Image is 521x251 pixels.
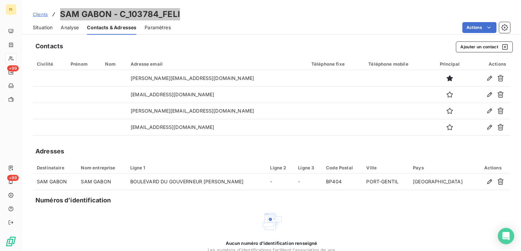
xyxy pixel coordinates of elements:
div: Nom entreprise [81,165,122,170]
div: Ligne 1 [130,165,262,170]
div: Adresse email [131,61,303,67]
div: Ligne 2 [270,165,290,170]
div: Civilité [37,61,62,67]
td: BP404 [322,174,362,190]
span: Analyse [61,24,79,31]
span: Paramètres [145,24,171,31]
td: SAM GABON [33,174,77,190]
div: Téléphone mobile [368,61,426,67]
td: - [294,174,322,190]
button: Ajouter un contact [456,41,513,52]
div: Actions [480,165,506,170]
td: [GEOGRAPHIC_DATA] [409,174,475,190]
a: Clients [33,11,48,18]
td: - [266,174,294,190]
div: Pays [413,165,471,170]
div: Actions [473,61,506,67]
div: Prénom [71,61,97,67]
td: [PERSON_NAME][EMAIL_ADDRESS][DOMAIN_NAME] [126,70,307,86]
td: [EMAIL_ADDRESS][DOMAIN_NAME] [126,86,307,103]
div: Ligne 3 [298,165,318,170]
h5: Contacts [35,41,63,51]
td: [EMAIL_ADDRESS][DOMAIN_NAME] [126,119,307,135]
span: +99 [7,65,19,71]
span: Aucun numéro d’identification renseigné [226,240,317,246]
div: Destinataire [37,165,73,170]
h5: Numéros d’identification [35,196,111,205]
h5: Adresses [35,147,64,156]
img: Empty state [260,211,282,232]
td: PORT-GENTIL [362,174,409,190]
td: BOULEVARD DU GOUVERNEUR [PERSON_NAME] [126,174,266,190]
td: [PERSON_NAME][EMAIL_ADDRESS][DOMAIN_NAME] [126,103,307,119]
span: Situation [33,24,53,31]
h3: SAM GABON - C_103784_FELI [60,8,180,20]
div: Nom [105,61,122,67]
span: +99 [7,175,19,181]
div: FI [5,4,16,15]
img: Logo LeanPay [5,236,16,247]
div: Principal [434,61,465,67]
div: Téléphone fixe [311,61,360,67]
span: Contacts & Adresses [87,24,136,31]
div: Ville [366,165,405,170]
span: Clients [33,12,48,17]
div: Open Intercom Messenger [498,228,514,244]
button: Actions [462,22,496,33]
div: Code Postal [326,165,358,170]
td: SAM GABON [77,174,126,190]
